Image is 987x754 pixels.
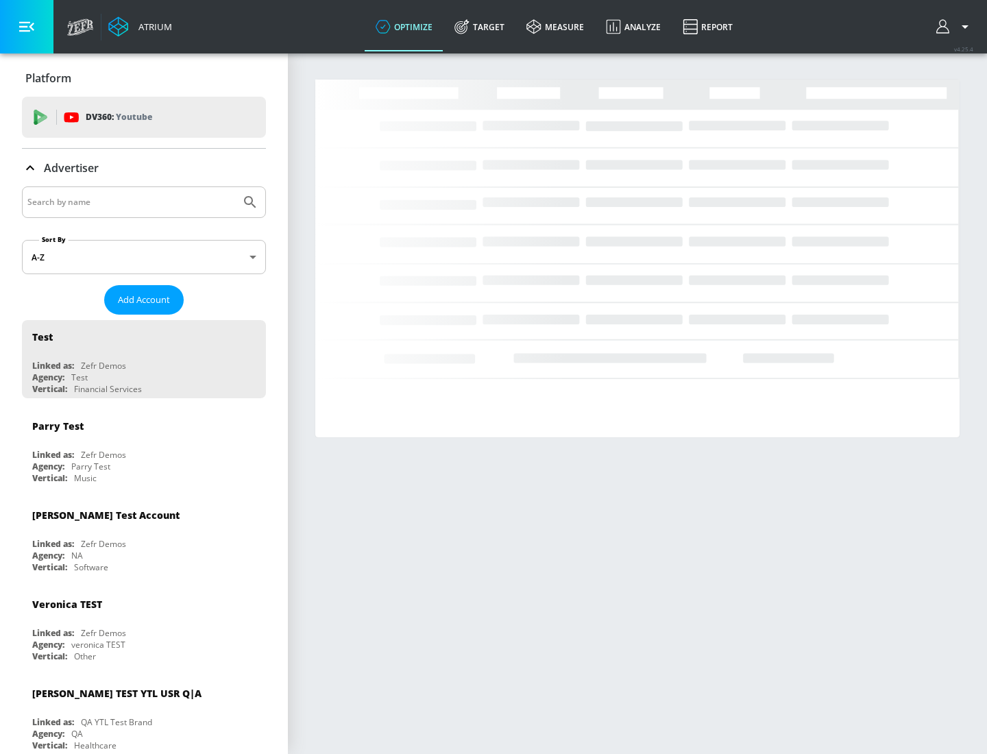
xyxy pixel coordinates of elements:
div: [PERSON_NAME] TEST YTL USR Q|A [32,687,202,700]
div: QA YTL Test Brand [81,716,152,728]
div: [PERSON_NAME] Test Account [32,509,180,522]
div: [PERSON_NAME] Test AccountLinked as:Zefr DemosAgency:NAVertical:Software [22,498,266,576]
a: Target [443,2,515,51]
div: NA [71,550,83,561]
div: TestLinked as:Zefr DemosAgency:TestVertical:Financial Services [22,320,266,398]
div: Parry Test [71,461,110,472]
div: Vertical: [32,561,67,573]
div: Linked as: [32,449,74,461]
div: Other [74,650,96,662]
div: Parry Test [32,419,84,433]
div: Zefr Demos [81,449,126,461]
div: Veronica TEST [32,598,102,611]
a: Atrium [108,16,172,37]
div: Test [71,372,88,383]
p: Platform [25,71,71,86]
div: Agency: [32,639,64,650]
div: Vertical: [32,472,67,484]
div: Linked as: [32,538,74,550]
a: Analyze [595,2,672,51]
div: Healthcare [74,740,117,751]
div: Agency: [32,728,64,740]
div: Veronica TESTLinked as:Zefr DemosAgency:veronica TESTVertical:Other [22,587,266,666]
div: Agency: [32,550,64,561]
div: Agency: [32,461,64,472]
a: optimize [365,2,443,51]
div: Parry TestLinked as:Zefr DemosAgency:Parry TestVertical:Music [22,409,266,487]
p: Advertiser [44,160,99,175]
div: Vertical: [32,383,67,395]
p: Youtube [116,110,152,124]
div: Vertical: [32,740,67,751]
div: Zefr Demos [81,627,126,639]
button: Add Account [104,285,184,315]
span: Add Account [118,292,170,308]
div: Software [74,561,108,573]
div: Advertiser [22,149,266,187]
div: veronica TEST [71,639,125,650]
div: Linked as: [32,627,74,639]
a: Report [672,2,744,51]
div: QA [71,728,83,740]
div: Platform [22,59,266,97]
div: Vertical: [32,650,67,662]
div: Zefr Demos [81,538,126,550]
div: Linked as: [32,716,74,728]
div: Financial Services [74,383,142,395]
div: Music [74,472,97,484]
div: Test [32,330,53,343]
div: Zefr Demos [81,360,126,372]
input: Search by name [27,193,235,211]
p: DV360: [86,110,152,125]
span: v 4.25.4 [954,45,973,53]
div: A-Z [22,240,266,274]
div: DV360: Youtube [22,97,266,138]
label: Sort By [39,235,69,244]
div: Atrium [133,21,172,33]
a: measure [515,2,595,51]
div: Agency: [32,372,64,383]
div: Linked as: [32,360,74,372]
